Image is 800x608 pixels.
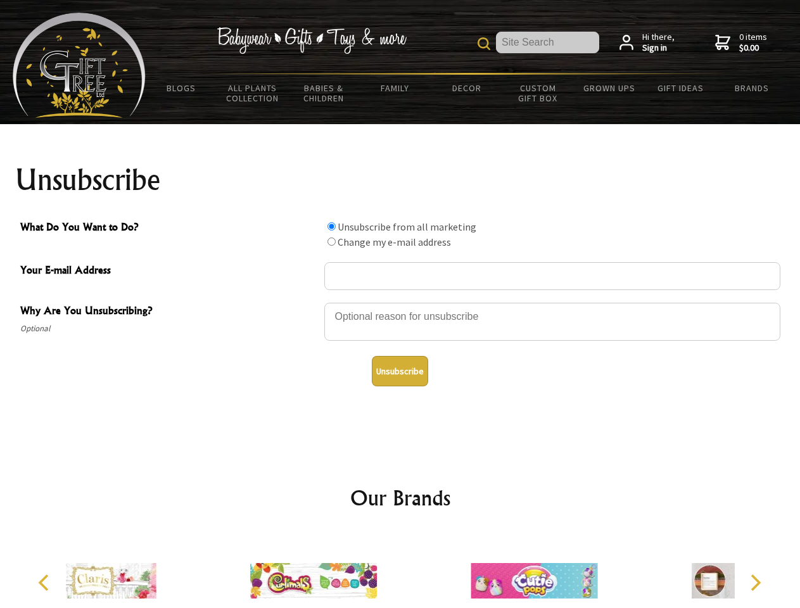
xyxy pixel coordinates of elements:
[338,236,451,248] label: Change my e-mail address
[327,237,336,246] input: What Do You Want to Do?
[739,31,767,54] span: 0 items
[288,75,360,111] a: Babies & Children
[20,303,318,321] span: Why Are You Unsubscribing?
[716,75,788,101] a: Brands
[324,303,780,341] textarea: Why Are You Unsubscribing?
[217,75,289,111] a: All Plants Collection
[431,75,502,101] a: Decor
[642,32,675,54] span: Hi there,
[217,27,407,54] img: Babywear - Gifts - Toys & more
[619,32,675,54] a: Hi there,Sign in
[32,569,60,597] button: Previous
[324,262,780,290] input: Your E-mail Address
[15,165,785,195] h1: Unsubscribe
[146,75,217,101] a: BLOGS
[360,75,431,101] a: Family
[741,569,769,597] button: Next
[338,220,476,233] label: Unsubscribe from all marketing
[25,483,775,513] h2: Our Brands
[502,75,574,111] a: Custom Gift Box
[20,219,318,237] span: What Do You Want to Do?
[20,321,318,336] span: Optional
[20,262,318,281] span: Your E-mail Address
[715,32,767,54] a: 0 items$0.00
[573,75,645,101] a: Grown Ups
[327,222,336,231] input: What Do You Want to Do?
[642,42,675,54] strong: Sign in
[372,356,428,386] button: Unsubscribe
[645,75,716,101] a: Gift Ideas
[478,37,490,50] img: product search
[739,42,767,54] strong: $0.00
[496,32,599,53] input: Site Search
[13,13,146,118] img: Babyware - Gifts - Toys and more...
